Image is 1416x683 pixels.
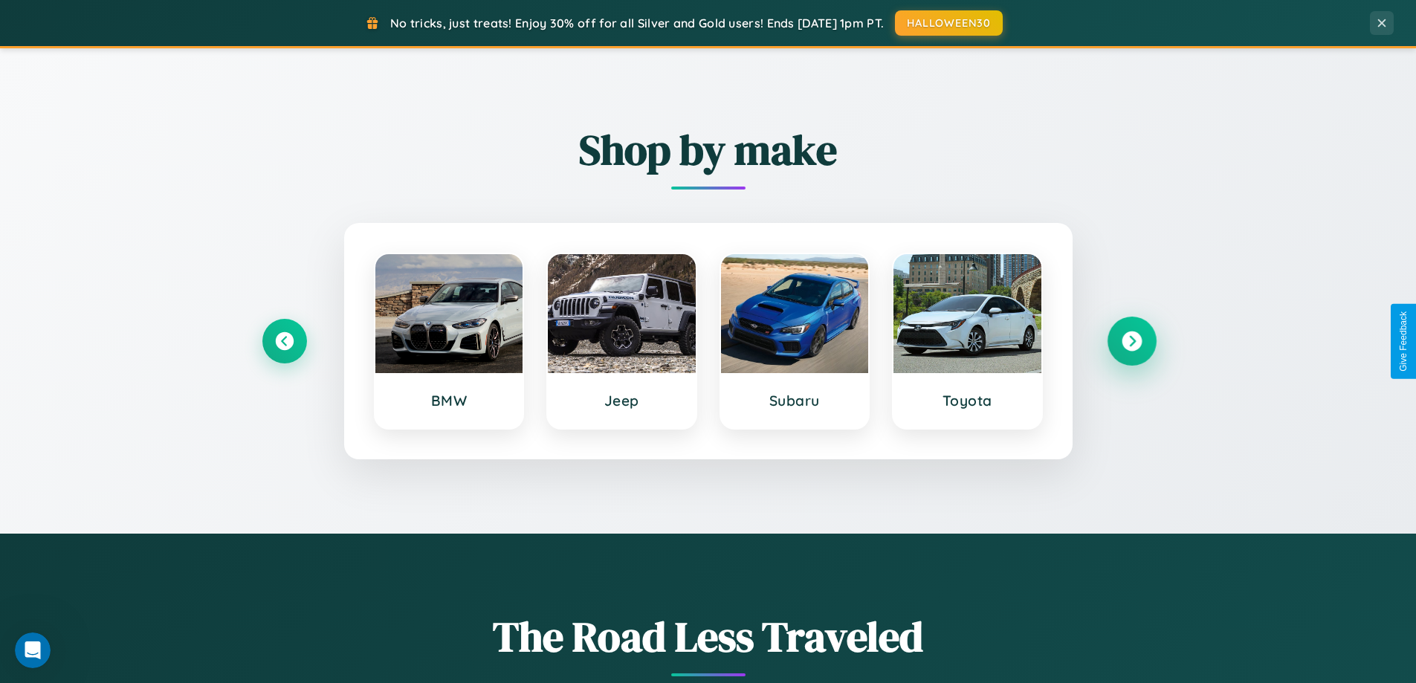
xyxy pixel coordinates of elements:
h3: BMW [390,392,508,410]
h3: Toyota [908,392,1027,410]
iframe: Intercom live chat [15,632,51,668]
div: Give Feedback [1398,311,1409,372]
h2: Shop by make [262,121,1154,178]
button: HALLOWEEN30 [895,10,1003,36]
h3: Jeep [563,392,681,410]
h1: The Road Less Traveled [262,608,1154,665]
h3: Subaru [736,392,854,410]
span: No tricks, just treats! Enjoy 30% off for all Silver and Gold users! Ends [DATE] 1pm PT. [390,16,884,30]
